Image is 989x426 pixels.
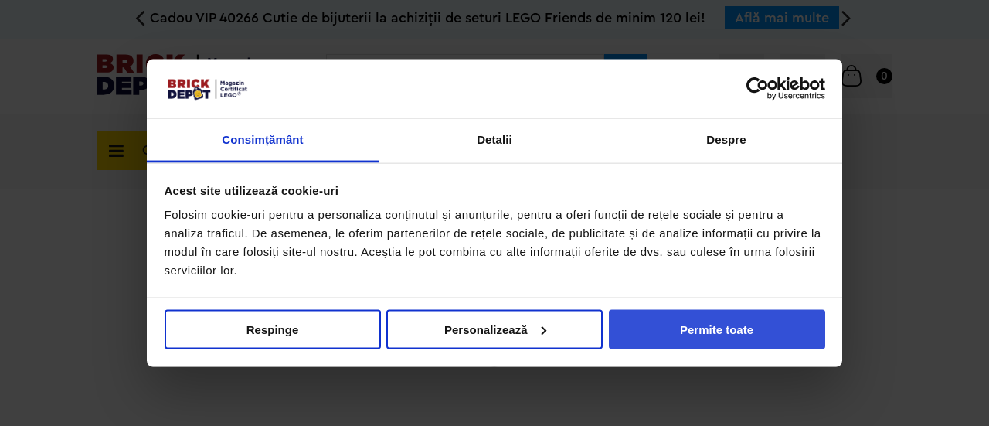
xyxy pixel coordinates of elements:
button: Personalizează [386,309,603,349]
button: Respinge [165,309,381,349]
div: Folosim cookie-uri pentru a personaliza conținutul și anunțurile, pentru a oferi funcții de rețel... [165,206,825,280]
a: Consimțământ [147,119,379,163]
div: Acest site utilizează cookie-uri [165,181,825,199]
a: Detalii [379,119,610,163]
a: Despre [610,119,842,163]
button: Permite toate [609,309,825,349]
a: Usercentrics Cookiebot - opens in a new window [690,77,825,100]
img: siglă [165,77,250,101]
